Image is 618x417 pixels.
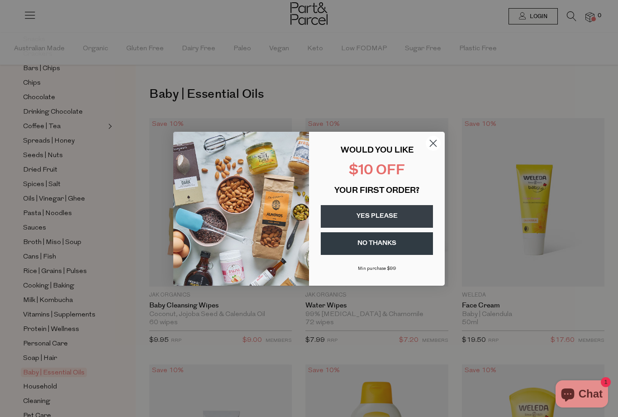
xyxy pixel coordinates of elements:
[425,135,441,151] button: Close dialog
[349,164,405,178] span: $10 OFF
[321,205,433,228] button: YES PLEASE
[341,147,414,155] span: WOULD YOU LIKE
[358,266,396,271] span: Min purchase $99
[321,232,433,255] button: NO THANKS
[173,132,309,286] img: 43fba0fb-7538-40bc-babb-ffb1a4d097bc.jpeg
[553,380,611,410] inbox-online-store-chat: Shopify online store chat
[334,187,419,195] span: YOUR FIRST ORDER?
